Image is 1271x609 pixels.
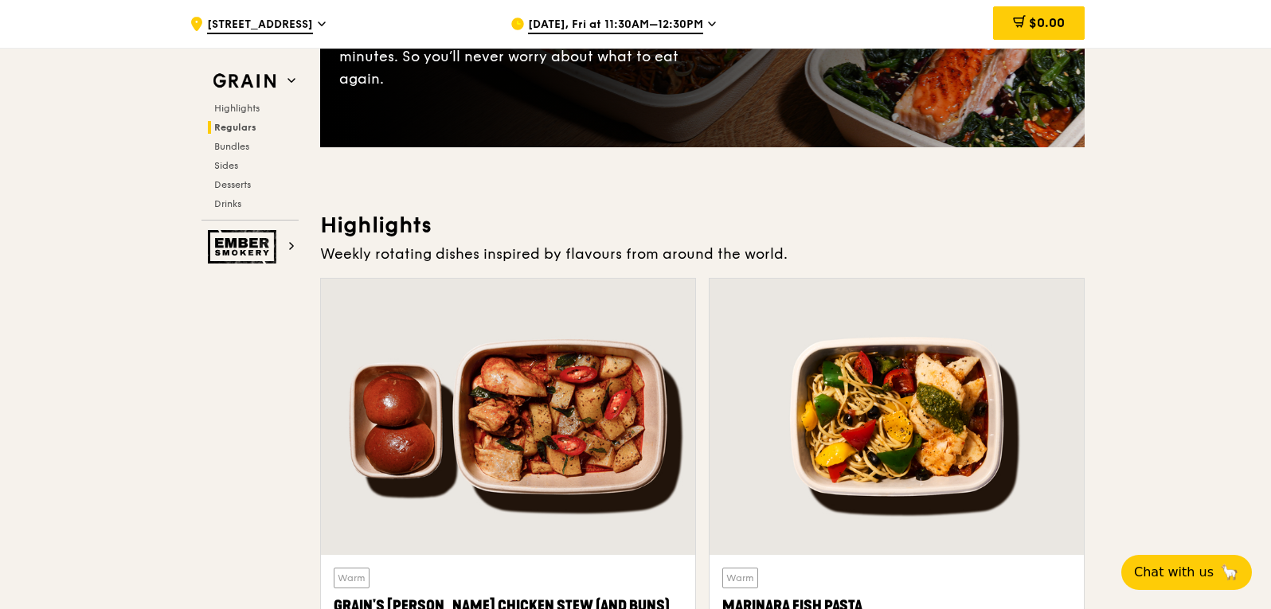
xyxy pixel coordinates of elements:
span: Bundles [214,141,249,152]
span: [STREET_ADDRESS] [207,17,313,34]
button: Chat with us🦙 [1121,555,1252,590]
div: Weekly rotating dishes inspired by flavours from around the world. [320,243,1085,265]
span: Regulars [214,122,256,133]
span: 🦙 [1220,563,1239,582]
img: Ember Smokery web logo [208,230,281,264]
span: Drinks [214,198,241,209]
div: Warm [722,568,758,588]
span: [DATE], Fri at 11:30AM–12:30PM [528,17,703,34]
span: $0.00 [1029,15,1065,30]
span: Chat with us [1134,563,1214,582]
span: Highlights [214,103,260,114]
img: Grain web logo [208,67,281,96]
span: Sides [214,160,238,171]
h3: Highlights [320,211,1085,240]
div: Warm [334,568,370,588]
span: Desserts [214,179,251,190]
